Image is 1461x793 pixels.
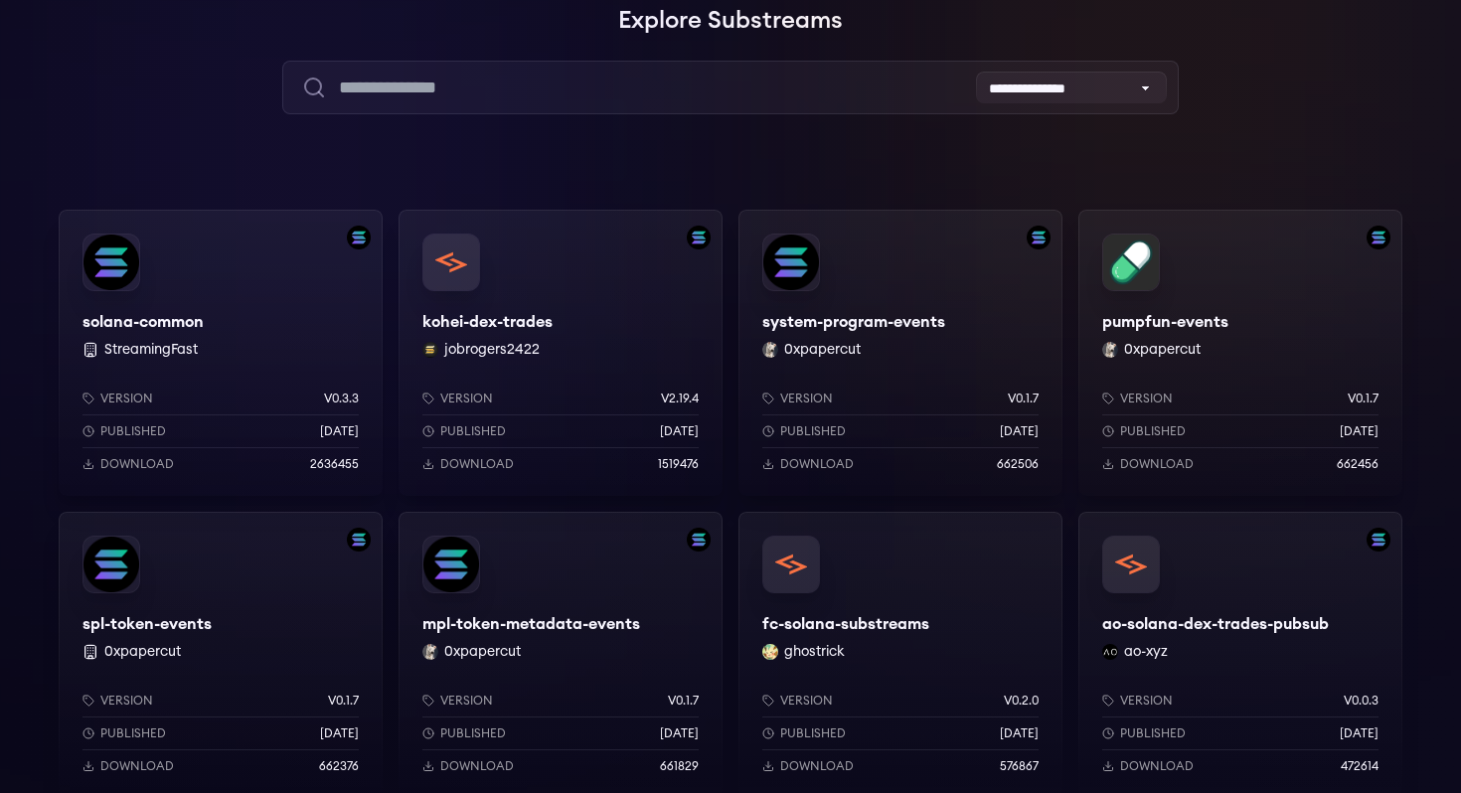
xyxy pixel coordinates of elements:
button: ao-xyz [1124,642,1168,662]
p: 472614 [1341,758,1379,774]
p: Published [440,423,506,439]
button: 0xpapercut [784,340,861,360]
p: Version [1120,693,1173,709]
img: Filter by solana network [347,528,371,552]
p: Download [100,758,174,774]
img: Filter by solana network [1367,528,1390,552]
button: StreamingFast [104,340,198,360]
p: 662506 [997,456,1039,472]
p: [DATE] [320,725,359,741]
p: Download [440,456,514,472]
img: Filter by solana network [1027,226,1051,249]
p: Published [1120,423,1186,439]
img: Filter by solana network [687,226,711,249]
p: [DATE] [660,725,699,741]
p: v0.1.7 [668,693,699,709]
p: [DATE] [1000,423,1039,439]
p: v0.2.0 [1004,693,1039,709]
p: Published [100,423,166,439]
img: Filter by solana network [1367,226,1390,249]
p: Published [780,423,846,439]
p: v0.3.3 [324,391,359,406]
p: Download [1120,758,1194,774]
p: 661829 [660,758,699,774]
a: Filter by solana networksystem-program-eventssystem-program-events0xpapercut 0xpapercutVersionv0.... [738,210,1062,496]
p: 576867 [1000,758,1039,774]
p: Version [100,693,153,709]
p: Version [780,693,833,709]
p: Published [1120,725,1186,741]
p: v0.0.3 [1344,693,1379,709]
p: Version [440,391,493,406]
p: Download [100,456,174,472]
h1: Explore Substreams [59,1,1402,41]
p: [DATE] [1340,423,1379,439]
p: Download [780,758,854,774]
p: Download [440,758,514,774]
p: [DATE] [320,423,359,439]
button: 0xpapercut [104,642,181,662]
p: v2.19.4 [661,391,699,406]
p: v0.1.7 [328,693,359,709]
p: Published [100,725,166,741]
button: 0xpapercut [444,642,521,662]
button: jobrogers2422 [444,340,540,360]
button: ghostrick [784,642,845,662]
p: 1519476 [658,456,699,472]
button: 0xpapercut [1124,340,1201,360]
p: Version [780,391,833,406]
a: Filter by solana networkkohei-dex-tradeskohei-dex-tradesjobrogers2422 jobrogers2422Versionv2.19.4... [399,210,723,496]
p: Version [100,391,153,406]
p: 662376 [319,758,359,774]
p: v0.1.7 [1008,391,1039,406]
p: Download [1120,456,1194,472]
p: 662456 [1337,456,1379,472]
img: Filter by solana network [347,226,371,249]
p: v0.1.7 [1348,391,1379,406]
a: Filter by solana networksolana-commonsolana-common StreamingFastVersionv0.3.3Published[DATE]Downl... [59,210,383,496]
p: Download [780,456,854,472]
a: Filter by solana networkpumpfun-eventspumpfun-events0xpapercut 0xpapercutVersionv0.1.7Published[D... [1078,210,1402,496]
p: [DATE] [1340,725,1379,741]
p: [DATE] [1000,725,1039,741]
p: Version [440,693,493,709]
p: [DATE] [660,423,699,439]
p: 2636455 [310,456,359,472]
p: Version [1120,391,1173,406]
img: Filter by solana network [687,528,711,552]
p: Published [440,725,506,741]
p: Published [780,725,846,741]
